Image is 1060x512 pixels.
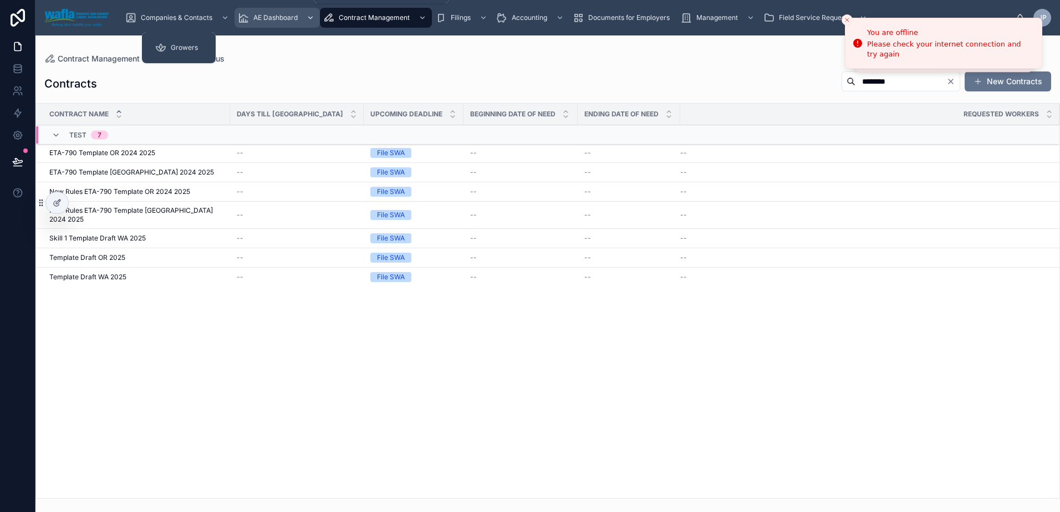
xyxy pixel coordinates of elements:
[235,8,320,28] a: AE Dashboard
[680,149,687,157] span: --
[584,234,674,243] a: --
[49,149,155,157] span: ETA-790 Template OR 2024 2025
[680,253,687,262] span: --
[680,187,1046,196] a: --
[370,233,457,243] a: File SWA
[584,211,674,219] a: --
[584,149,591,157] span: --
[964,110,1039,119] span: Requested Workers
[965,71,1051,91] button: New Contracts
[584,110,659,119] span: Ending Date of Need
[237,211,243,219] span: --
[49,187,190,196] span: New Rules ETA-790 Template OR 2024 2025
[370,253,457,263] a: File SWA
[122,8,235,28] a: Companies & Contacts
[680,234,1046,243] a: --
[237,253,243,262] span: --
[237,168,243,177] span: --
[584,273,674,281] a: --
[470,273,571,281] a: --
[680,187,687,196] span: --
[470,253,571,262] a: --
[470,149,477,157] span: --
[1038,13,1047,22] span: JP
[253,13,298,22] span: AE Dashboard
[49,273,223,281] a: Template Draft WA 2025
[584,253,674,262] a: --
[49,206,223,224] a: New Rules ETA-790 Template [GEOGRAPHIC_DATA] 2024 2025
[680,211,687,219] span: --
[470,187,571,196] a: --
[493,8,569,28] a: Accounting
[867,27,1033,38] div: You are offline
[584,187,674,196] a: --
[237,273,243,281] span: --
[377,210,405,220] div: File SWA
[470,149,571,157] a: --
[867,39,1033,59] div: Please check your internet connection and try again
[584,211,591,219] span: --
[680,168,1046,177] a: --
[680,149,1046,157] a: --
[470,168,477,177] span: --
[49,234,146,243] span: Skill 1 Template Draft WA 2025
[141,13,212,22] span: Companies & Contacts
[237,149,243,157] span: --
[370,272,457,282] a: File SWA
[98,131,101,140] div: 7
[49,168,214,177] span: ETA-790 Template [GEOGRAPHIC_DATA] 2024 2025
[760,8,873,28] a: Field Service Requests
[680,253,1046,262] a: --
[49,234,223,243] a: Skill 1 Template Draft WA 2025
[171,43,198,52] span: Growers
[584,149,674,157] a: --
[470,273,477,281] span: --
[377,233,405,243] div: File SWA
[49,168,223,177] a: ETA-790 Template [GEOGRAPHIC_DATA] 2024 2025
[237,253,357,262] a: --
[584,253,591,262] span: --
[677,8,760,28] a: Management
[377,253,405,263] div: File SWA
[370,110,442,119] span: Upcoming Deadline
[370,167,457,177] a: File SWA
[339,13,410,22] span: Contract Management
[237,234,243,243] span: --
[584,168,591,177] span: --
[584,234,591,243] span: --
[370,210,457,220] a: File SWA
[237,110,343,119] span: Days till [GEOGRAPHIC_DATA]
[49,273,126,281] span: Template Draft WA 2025
[569,8,677,28] a: Documents for Employers
[842,14,853,25] button: Close toast
[946,77,960,86] button: Clear
[44,76,97,91] h1: Contracts
[370,187,457,197] a: File SWA
[237,234,357,243] a: --
[696,13,738,22] span: Management
[237,273,357,281] a: --
[49,149,223,157] a: ETA-790 Template OR 2024 2025
[588,13,670,22] span: Documents for Employers
[49,187,223,196] a: New Rules ETA-790 Template OR 2024 2025
[320,8,432,28] a: Contract Management
[377,167,405,177] div: File SWA
[451,13,471,22] span: Filings
[470,211,477,219] span: --
[470,187,477,196] span: --
[779,13,850,22] span: Field Service Requests
[58,53,140,64] span: Contract Management
[237,168,357,177] a: --
[69,131,86,140] span: Test
[584,187,591,196] span: --
[470,168,571,177] a: --
[49,253,125,262] span: Template Draft OR 2025
[470,234,571,243] a: --
[680,211,1046,219] a: --
[237,211,357,219] a: --
[470,234,477,243] span: --
[680,234,687,243] span: --
[237,149,357,157] a: --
